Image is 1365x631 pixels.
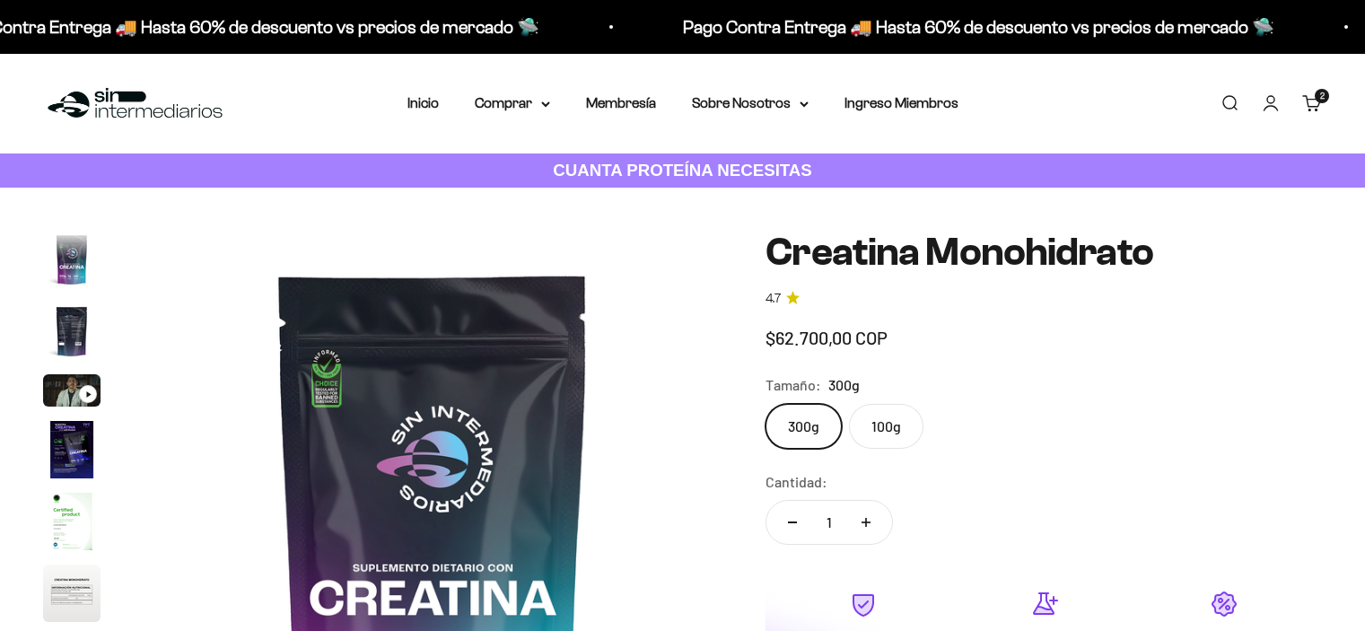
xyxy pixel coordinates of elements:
button: Ir al artículo 5 [43,493,101,556]
button: Ir al artículo 4 [43,421,101,484]
img: Creatina Monohidrato [43,421,101,478]
h1: Creatina Monohidrato [766,231,1322,274]
button: Reducir cantidad [766,501,818,544]
button: Ir al artículo 2 [43,302,101,365]
span: 4.7 [766,289,781,309]
button: Aumentar cantidad [840,501,892,544]
a: 4.74.7 de 5.0 estrellas [766,289,1322,309]
a: Inicio [407,95,439,110]
button: Ir al artículo 6 [43,565,101,627]
button: Ir al artículo 1 [43,231,101,294]
summary: Comprar [475,92,550,115]
legend: Tamaño: [766,373,821,397]
summary: Sobre Nosotros [692,92,809,115]
img: Creatina Monohidrato [43,302,101,360]
img: Creatina Monohidrato [43,493,101,550]
img: Creatina Monohidrato [43,231,101,288]
span: 2 [1320,92,1325,101]
strong: CUANTA PROTEÍNA NECESITAS [553,161,812,180]
p: Pago Contra Entrega 🚚 Hasta 60% de descuento vs precios de mercado 🛸 [683,13,1274,41]
a: Ingreso Miembros [844,95,958,110]
span: 300g [828,373,860,397]
img: Creatina Monohidrato [43,565,101,622]
sale-price: $62.700,00 COP [766,323,888,352]
a: Membresía [586,95,656,110]
label: Cantidad: [766,470,827,494]
button: Ir al artículo 3 [43,374,101,412]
